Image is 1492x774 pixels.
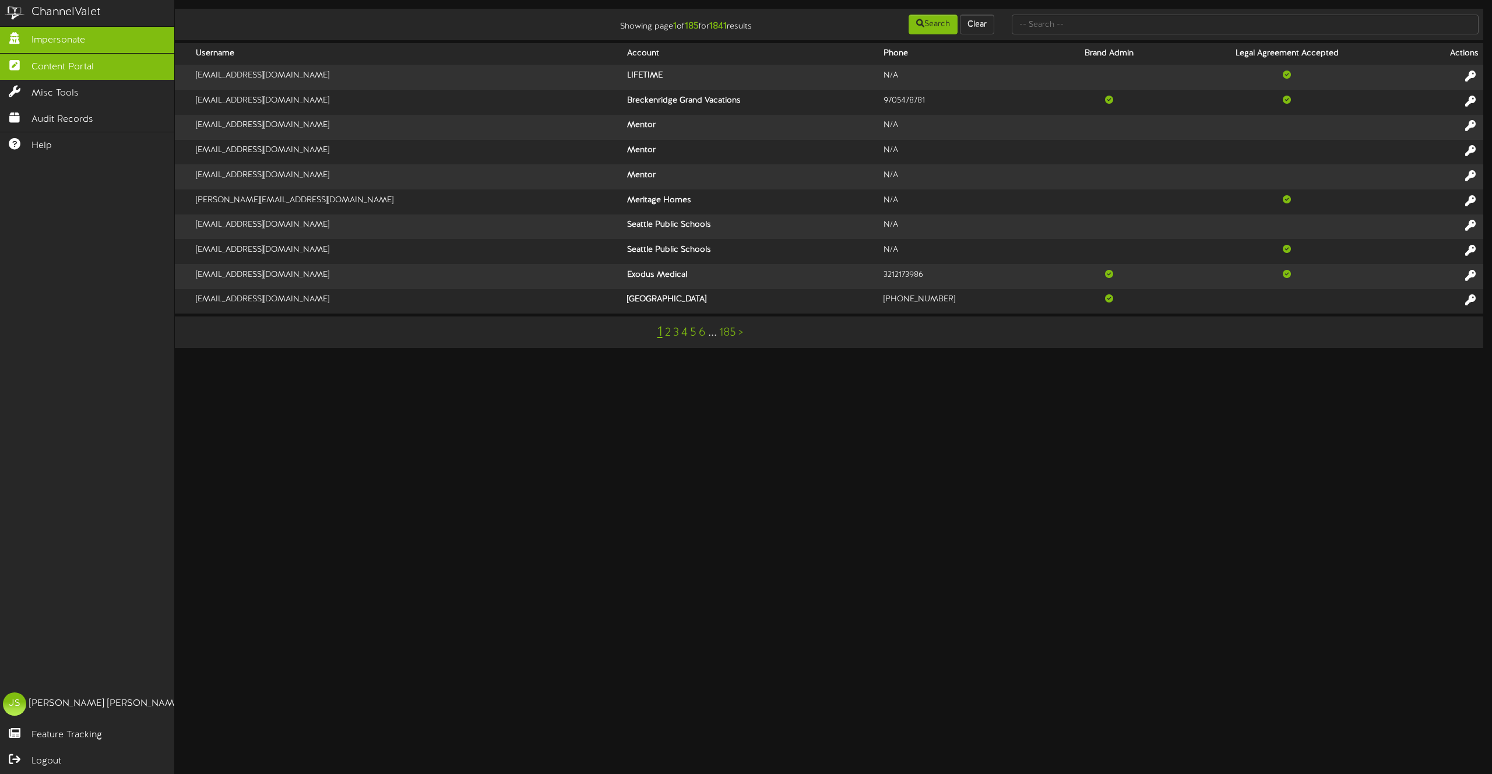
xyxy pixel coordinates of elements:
span: Content Portal [31,61,94,74]
a: 1 [657,325,663,340]
div: ChannelValet [31,4,101,21]
td: [EMAIL_ADDRESS][DOMAIN_NAME] [191,115,622,140]
td: [EMAIL_ADDRESS][DOMAIN_NAME] [191,289,622,314]
td: 3212173986 [879,264,1048,289]
td: N/A [879,65,1048,90]
span: Misc Tools [31,87,79,100]
th: Seattle Public Schools [622,214,879,240]
th: Breckenridge Grand Vacations [622,90,879,115]
a: > [738,326,743,339]
span: Impersonate [31,34,85,47]
button: Clear [960,15,994,34]
td: 9705478781 [879,90,1048,115]
td: [EMAIL_ADDRESS][DOMAIN_NAME] [191,239,622,264]
td: [PERSON_NAME][EMAIL_ADDRESS][DOMAIN_NAME] [191,189,622,214]
th: LIFETIME [622,65,879,90]
span: Feature Tracking [31,729,102,742]
td: N/A [879,214,1048,240]
a: 2 [665,326,671,339]
td: [EMAIL_ADDRESS][DOMAIN_NAME] [191,214,622,240]
a: 5 [690,326,696,339]
a: 4 [681,326,688,339]
th: Username [191,43,622,65]
th: Brand Admin [1048,43,1170,65]
td: N/A [879,164,1048,189]
th: Legal Agreement Accepted [1170,43,1405,65]
th: Exodus Medical [622,264,879,289]
th: Phone [879,43,1048,65]
th: Mentor [622,164,879,189]
div: Showing page of for results [518,13,761,33]
th: Actions [1404,43,1483,65]
input: -- Search -- [1012,15,1479,34]
span: Logout [31,755,61,768]
strong: 1 [673,21,677,31]
td: [EMAIL_ADDRESS][DOMAIN_NAME] [191,90,622,115]
th: Mentor [622,115,879,140]
th: Seattle Public Schools [622,239,879,264]
th: Mentor [622,140,879,165]
td: [EMAIL_ADDRESS][DOMAIN_NAME] [191,264,622,289]
td: N/A [879,239,1048,264]
strong: 1841 [709,21,727,31]
td: N/A [879,115,1048,140]
th: [GEOGRAPHIC_DATA] [622,289,879,314]
a: 6 [699,326,706,339]
td: N/A [879,140,1048,165]
td: [PHONE_NUMBER] [879,289,1048,314]
a: ... [708,326,717,339]
a: 3 [673,326,679,339]
div: JS [3,692,26,716]
th: Meritage Homes [622,189,879,214]
td: N/A [879,189,1048,214]
td: [EMAIL_ADDRESS][DOMAIN_NAME] [191,65,622,90]
strong: 185 [685,21,699,31]
a: 185 [719,326,736,339]
span: Audit Records [31,113,93,126]
span: Help [31,139,52,153]
td: [EMAIL_ADDRESS][DOMAIN_NAME] [191,140,622,165]
td: [EMAIL_ADDRESS][DOMAIN_NAME] [191,164,622,189]
button: Search [909,15,958,34]
th: Account [622,43,879,65]
div: [PERSON_NAME] [PERSON_NAME] [29,697,182,710]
